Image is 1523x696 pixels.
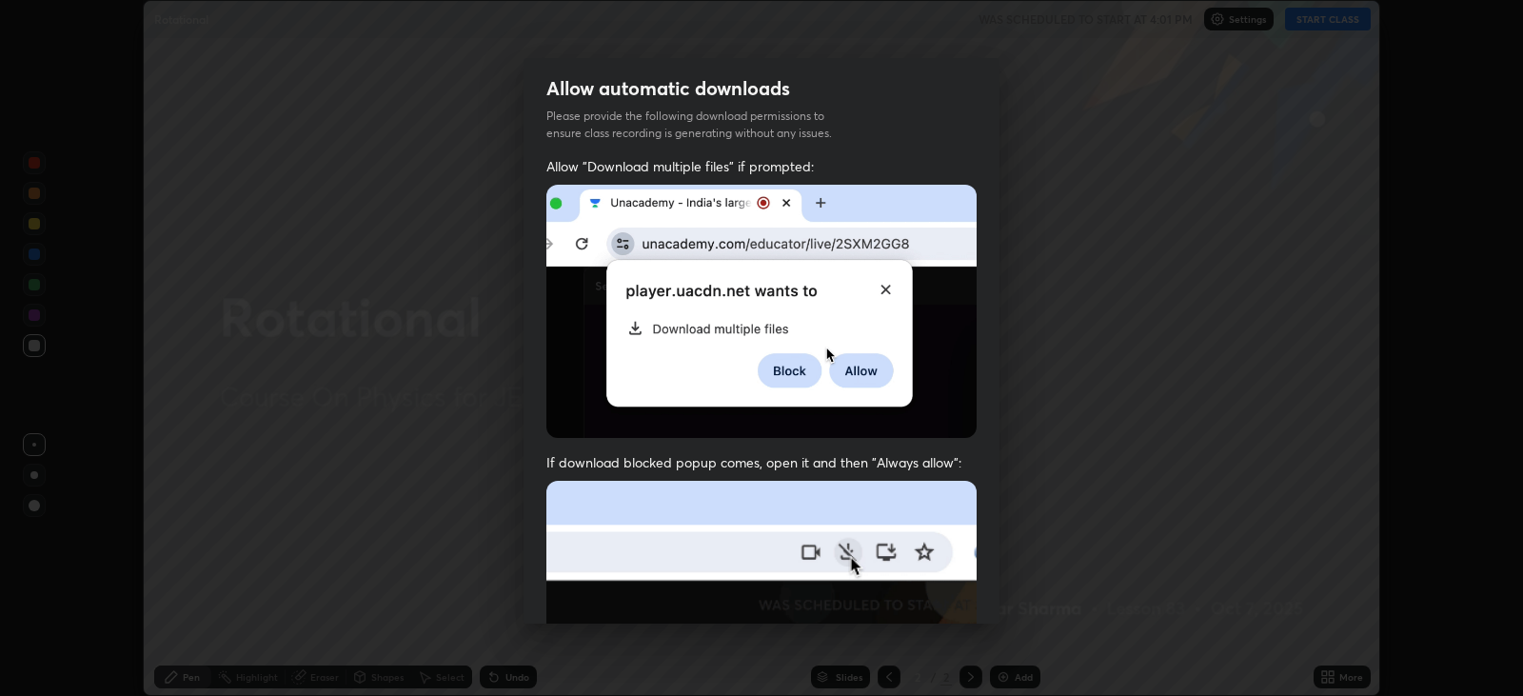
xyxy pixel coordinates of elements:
h2: Allow automatic downloads [546,76,790,101]
span: Allow "Download multiple files" if prompted: [546,157,977,175]
span: If download blocked popup comes, open it and then "Always allow": [546,453,977,471]
img: downloads-permission-allow.gif [546,185,977,439]
p: Please provide the following download permissions to ensure class recording is generating without... [546,108,855,142]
